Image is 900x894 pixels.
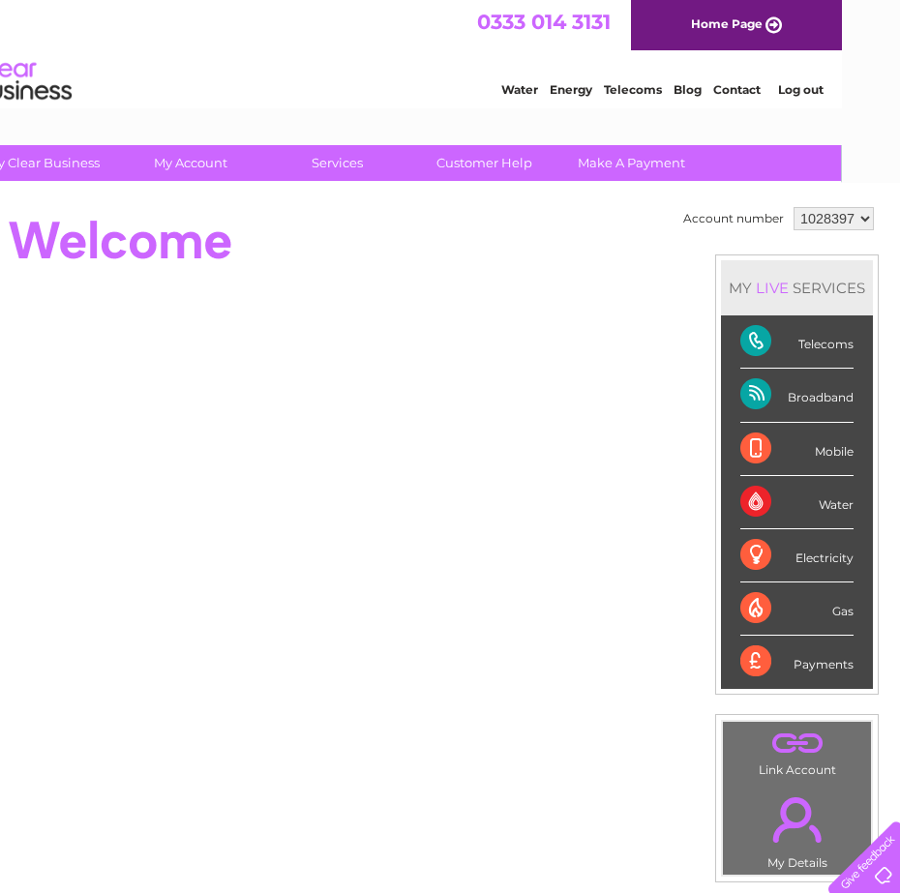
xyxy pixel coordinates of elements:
td: Link Account [722,721,872,782]
div: Water [740,476,854,529]
a: Telecoms [662,82,720,97]
div: MY SERVICES [721,260,873,315]
div: Gas [740,582,854,636]
a: 0333 014 3131 [535,10,669,34]
img: logo.png [32,50,131,109]
div: Telecoms [740,315,854,369]
td: My Details [722,781,872,876]
a: Log out [836,82,882,97]
a: Services [257,145,417,181]
a: Blog [732,82,760,97]
a: Energy [608,82,650,97]
a: Customer Help [405,145,564,181]
div: Mobile [740,423,854,476]
a: My Account [110,145,270,181]
a: . [728,727,866,760]
a: Contact [771,82,819,97]
div: Electricity [740,529,854,582]
a: Water [559,82,596,97]
div: Broadband [740,369,854,422]
div: LIVE [752,279,793,297]
div: Payments [740,636,854,688]
a: . [728,786,866,853]
a: Make A Payment [552,145,711,181]
td: Account number [678,202,789,235]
